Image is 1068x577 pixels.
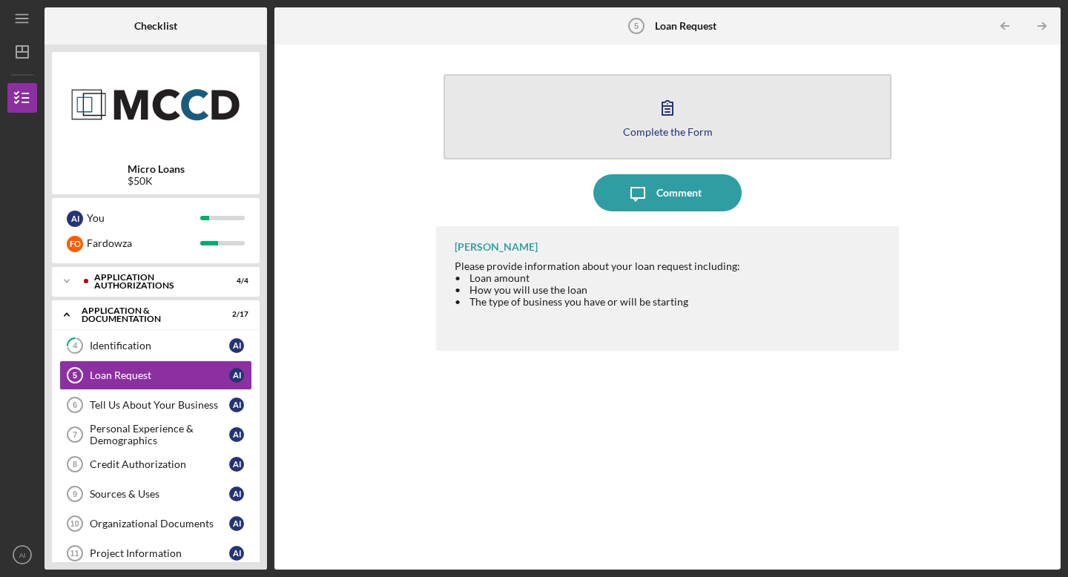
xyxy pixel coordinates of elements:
div: A I [229,368,244,383]
div: A I [229,427,244,442]
div: [PERSON_NAME] [455,241,538,253]
tspan: 8 [73,460,77,469]
b: Loan Request [655,20,716,32]
tspan: 7 [73,430,77,439]
div: A I [229,398,244,412]
tspan: 9 [73,489,77,498]
div: Application & Documentation [82,306,211,323]
div: F O [67,236,83,252]
button: Complete the Form [444,74,891,159]
div: Personal Experience & Demographics [90,423,229,446]
div: You [87,205,200,231]
a: 7Personal Experience & DemographicsAI [59,420,252,449]
div: Please provide information about your loan request including: • Loan amount • How you will use th... [455,260,740,332]
div: Fardowza [87,231,200,256]
div: A I [229,516,244,531]
b: Micro Loans [128,163,185,175]
div: Sources & Uses [90,488,229,500]
a: 9Sources & UsesAI [59,479,252,509]
div: A I [229,338,244,353]
div: Loan Request [90,369,229,381]
a: 5Loan RequestAI [59,360,252,390]
div: A I [67,211,83,227]
button: AI [7,540,37,570]
button: Comment [593,174,742,211]
text: AI [19,551,25,559]
div: Identification [90,340,229,352]
div: A I [229,457,244,472]
tspan: 11 [70,549,79,558]
tspan: 4 [73,341,78,351]
a: 6Tell Us About Your BusinessAI [59,390,252,420]
div: Organizational Documents [90,518,229,530]
b: Checklist [134,20,177,32]
a: 4IdentificationAI [59,331,252,360]
div: 2 / 17 [222,310,248,319]
div: Application Authorizations [94,273,211,290]
a: 11Project InformationAI [59,538,252,568]
div: A I [229,487,244,501]
div: 4 / 4 [222,277,248,286]
img: Product logo [52,59,260,148]
div: Comment [656,174,702,211]
tspan: 6 [73,400,77,409]
div: A I [229,546,244,561]
a: 8Credit AuthorizationAI [59,449,252,479]
div: Credit Authorization [90,458,229,470]
a: 10Organizational DocumentsAI [59,509,252,538]
div: Complete the Form [623,126,713,137]
div: $50K [128,175,185,187]
tspan: 5 [73,371,77,380]
tspan: 10 [70,519,79,528]
tspan: 5 [634,22,639,30]
div: Project Information [90,547,229,559]
div: Tell Us About Your Business [90,399,229,411]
